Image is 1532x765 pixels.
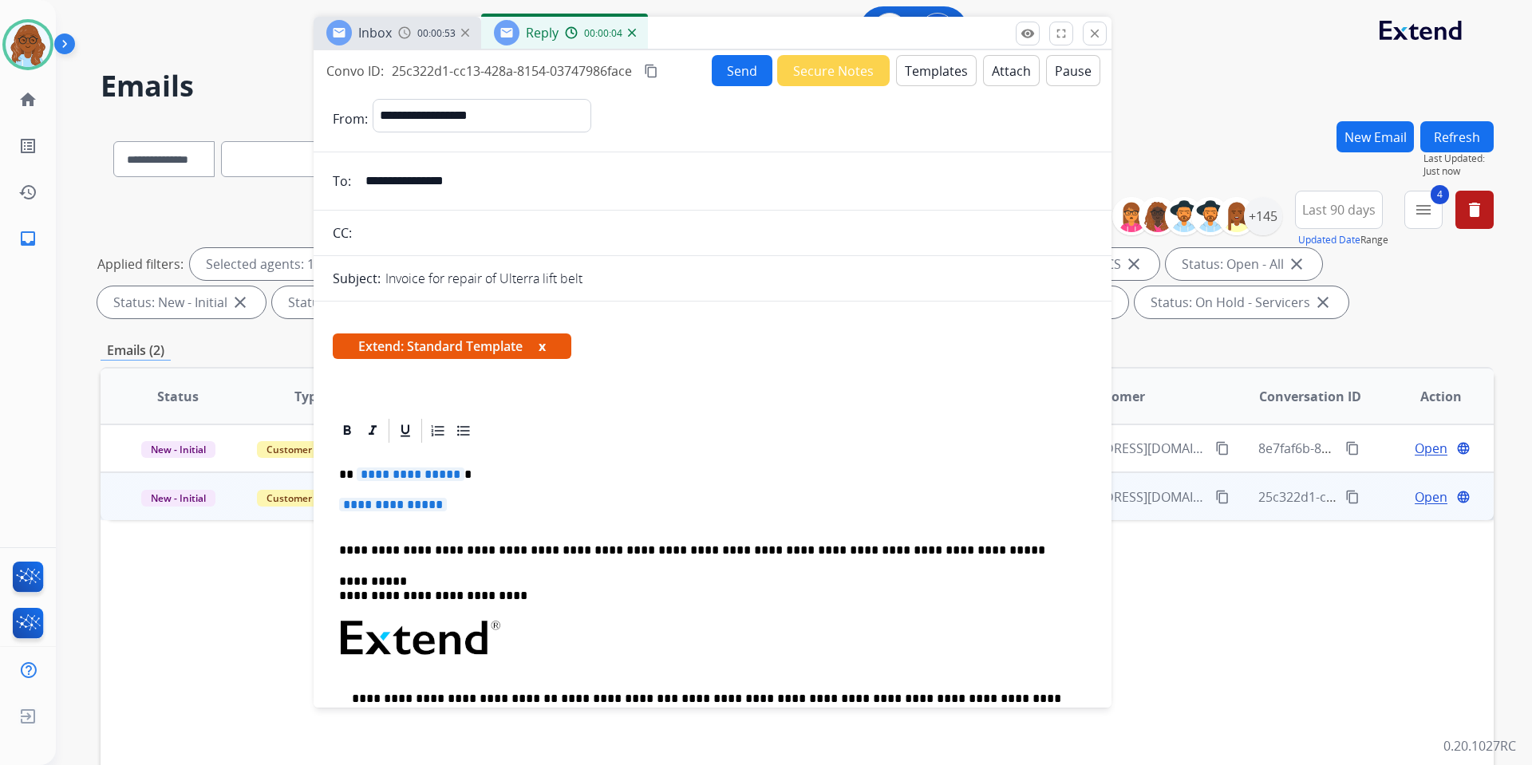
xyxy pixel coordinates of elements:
[392,62,632,80] span: 25c322d1-cc13-428a-8154-03747986face
[97,254,184,274] p: Applied filters:
[539,337,546,356] button: x
[1298,234,1360,246] button: Updated Date
[231,293,250,312] mat-icon: close
[1423,152,1494,165] span: Last Updated:
[1337,121,1414,152] button: New Email
[1456,490,1471,504] mat-icon: language
[1135,286,1348,318] div: Status: On Hold - Servicers
[1083,387,1145,406] span: Customer
[333,269,381,288] p: Subject:
[712,55,772,86] button: Send
[1423,165,1494,178] span: Just now
[18,90,38,109] mat-icon: home
[18,136,38,156] mat-icon: list_alt
[1244,197,1282,235] div: +145
[1088,26,1102,41] mat-icon: close
[18,183,38,202] mat-icon: history
[777,55,890,86] button: Secure Notes
[101,70,1494,102] h2: Emails
[141,490,215,507] span: New - Initial
[272,286,440,318] div: Status: New - Reply
[1041,439,1206,458] span: [EMAIL_ADDRESS][DOMAIN_NAME]
[1415,439,1447,458] span: Open
[1363,369,1494,424] th: Action
[1258,488,1498,506] span: 25c322d1-cc13-428a-8154-03747986face
[1258,440,1501,457] span: 8e7faf6b-80b8-4220-88c9-686b16956dd4
[1313,293,1333,312] mat-icon: close
[417,27,456,40] span: 00:00:53
[1415,487,1447,507] span: Open
[983,55,1040,86] button: Attach
[1124,254,1143,274] mat-icon: close
[1345,441,1360,455] mat-icon: content_copy
[1404,191,1443,229] button: 4
[333,172,351,191] p: To:
[190,248,330,280] div: Selected agents: 1
[1046,55,1100,86] button: Pause
[333,333,571,359] span: Extend: Standard Template
[1021,26,1035,41] mat-icon: remove_red_eye
[333,223,352,243] p: CC:
[896,55,977,86] button: Templates
[1287,254,1306,274] mat-icon: close
[452,419,476,443] div: Bullet List
[584,27,622,40] span: 00:00:04
[1465,200,1484,219] mat-icon: delete
[385,269,582,288] p: Invoice for repair of Ulterra lift belt
[335,419,359,443] div: Bold
[1215,441,1230,455] mat-icon: content_copy
[1302,207,1376,213] span: Last 90 days
[97,286,266,318] div: Status: New - Initial
[644,64,658,78] mat-icon: content_copy
[101,341,171,361] p: Emails (2)
[1414,200,1433,219] mat-icon: menu
[1420,121,1494,152] button: Refresh
[1345,490,1360,504] mat-icon: content_copy
[294,387,324,406] span: Type
[526,24,559,41] span: Reply
[1041,487,1206,507] span: [EMAIL_ADDRESS][DOMAIN_NAME]
[1443,736,1516,755] p: 0.20.1027RC
[1215,490,1230,504] mat-icon: content_copy
[157,387,199,406] span: Status
[1431,185,1449,204] span: 4
[358,24,392,41] span: Inbox
[361,419,385,443] div: Italic
[333,109,368,128] p: From:
[1259,387,1361,406] span: Conversation ID
[426,419,450,443] div: Ordered List
[1054,26,1068,41] mat-icon: fullscreen
[257,490,361,507] span: Customer Support
[18,229,38,248] mat-icon: inbox
[141,441,215,458] span: New - Initial
[1456,441,1471,455] mat-icon: language
[6,22,50,67] img: avatar
[1166,248,1322,280] div: Status: Open - All
[393,419,417,443] div: Underline
[1295,191,1383,229] button: Last 90 days
[326,61,384,81] p: Convo ID:
[257,441,361,458] span: Customer Support
[1298,233,1388,246] span: Range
